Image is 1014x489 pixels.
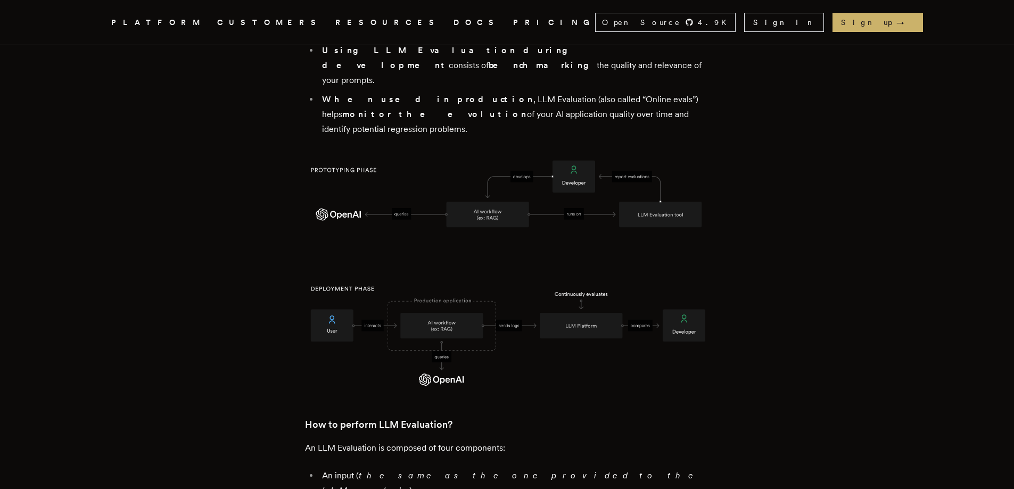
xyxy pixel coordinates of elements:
[305,154,710,396] img: LLM Evaluation enable a quick feedback loop in development and a continuous monitoring in product...
[744,13,824,32] a: Sign In
[335,16,441,29] button: RESOURCES
[896,17,914,28] span: →
[489,60,597,70] strong: benchmarking
[217,16,323,29] a: CUSTOMERS
[111,16,204,29] button: PLATFORM
[322,45,575,70] strong: Using LLM Evaluation during development
[319,92,710,137] li: , LLM Evaluation (also called “Online evals”) helps of your AI application quality over time and ...
[602,17,681,28] span: Open Source
[305,441,710,455] p: An LLM Evaluation is composed of four components:
[698,17,733,28] span: 4.9 K
[513,16,595,29] a: PRICING
[454,16,500,29] a: DOCS
[322,94,533,104] strong: When used in production
[305,417,710,432] h3: How to perform LLM Evaluation?
[342,109,527,119] strong: monitor the evolution
[832,13,923,32] a: Sign up
[319,43,710,88] li: consists of the quality and relevance of your prompts.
